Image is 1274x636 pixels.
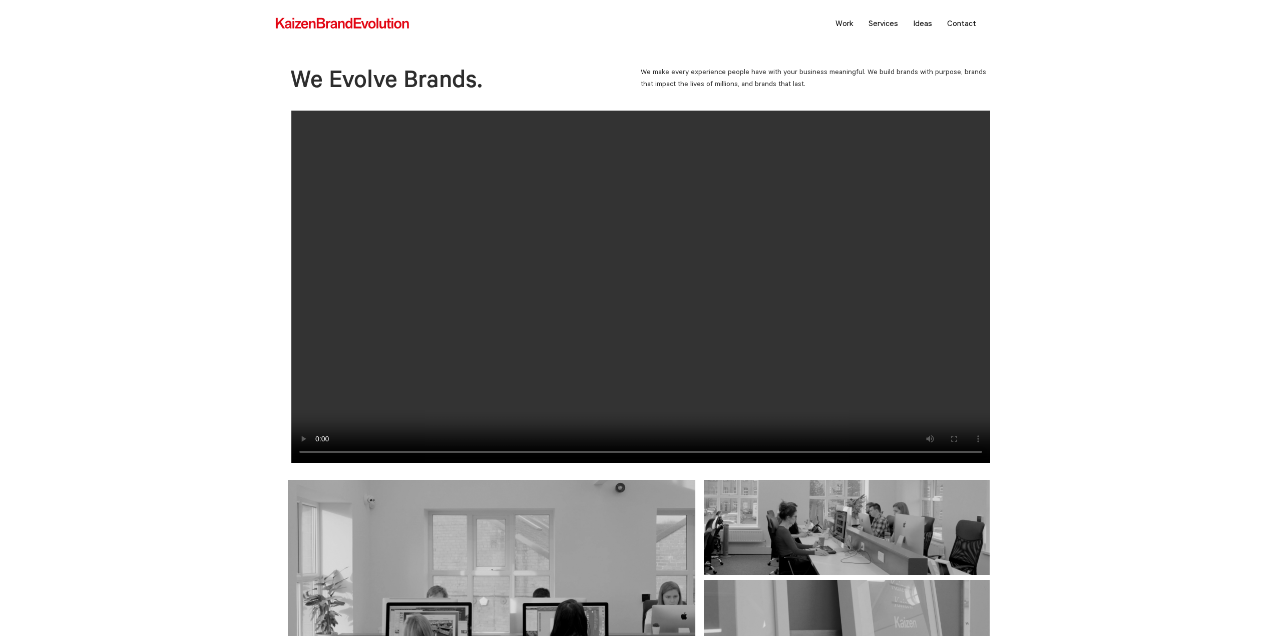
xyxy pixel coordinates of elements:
[275,17,410,30] img: kbe_logo_new.svg
[288,69,637,98] h1: We Evolve Brands.
[699,480,990,575] img: Kaizen Brand Evolution Office
[906,11,940,36] a: Ideas
[861,11,906,36] a: Services
[828,11,861,36] a: Work
[940,11,984,36] a: Contact
[641,66,990,90] p: We make every experience people have with your business meaningful. We build brands with purpose,...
